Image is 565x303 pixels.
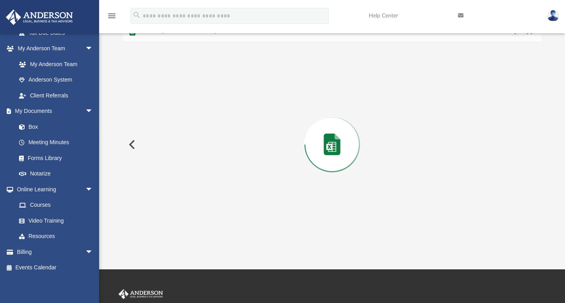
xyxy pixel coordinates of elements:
i: menu [107,11,117,21]
a: Billingarrow_drop_down [6,244,105,260]
a: Forms Library [11,150,97,166]
img: Anderson Advisors Platinum Portal [117,289,165,299]
span: arrow_drop_down [85,103,101,120]
a: Online Learningarrow_drop_down [6,181,101,197]
a: My Anderson Teamarrow_drop_down [6,41,101,57]
a: Anderson System [11,72,101,88]
a: My Anderson Team [11,56,97,72]
a: Resources [11,229,101,244]
a: Box [11,119,97,135]
a: menu [107,15,117,21]
a: Notarize [11,166,101,182]
span: arrow_drop_down [85,181,101,198]
img: Anderson Advisors Platinum Portal [4,10,75,25]
a: Meeting Minutes [11,135,101,151]
a: Client Referrals [11,88,101,103]
i: search [132,11,141,19]
a: My Documentsarrow_drop_down [6,103,101,119]
span: arrow_drop_down [85,41,101,57]
span: arrow_drop_down [85,244,101,260]
div: Preview [123,21,542,247]
a: Events Calendar [6,260,105,276]
a: Courses [11,197,101,213]
a: Video Training [11,213,97,229]
img: User Pic [547,10,559,21]
button: Previous File [123,133,140,156]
